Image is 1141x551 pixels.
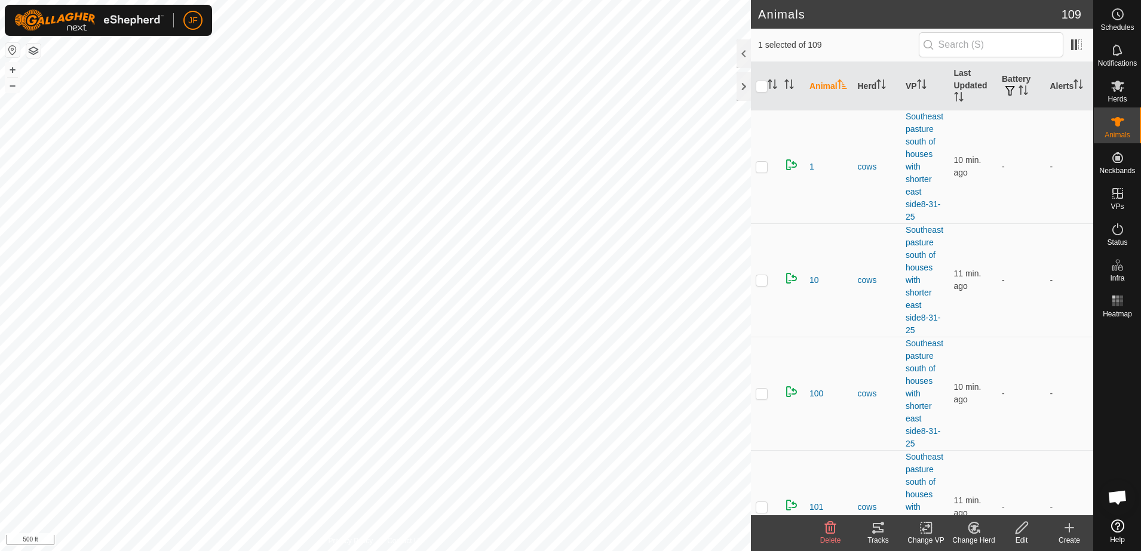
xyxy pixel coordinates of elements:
td: - [1045,223,1094,337]
a: Contact Us [387,535,422,546]
td: - [997,110,1045,223]
p-sorticon: Activate to sort [876,81,886,91]
button: – [5,78,20,93]
p-sorticon: Activate to sort [784,81,794,91]
td: - [1045,110,1094,223]
span: Neckbands [1099,167,1135,174]
th: Battery [997,62,1045,110]
div: Tracks [854,535,902,546]
span: JF [188,14,198,27]
div: Change Herd [950,535,998,546]
a: Open chat [1100,479,1136,515]
th: Last Updated [949,62,998,110]
span: 100 [809,387,823,400]
p-sorticon: Activate to sort [768,81,777,91]
span: 101 [809,501,823,513]
span: Help [1110,536,1125,543]
a: Privacy Policy [328,535,373,546]
p-sorticon: Activate to sort [1073,81,1083,91]
th: Alerts [1045,62,1094,110]
input: Search (S) [919,32,1063,57]
div: cows [858,274,897,287]
button: Map Layers [26,44,41,58]
span: Sep 1, 2025, 7:06 PM [954,495,981,518]
a: Southeast pasture south of houses with shorter east side8-31-25 [906,338,943,448]
a: Southeast pasture south of houses with shorter east side8-31-25 [906,225,943,335]
td: - [1045,337,1094,450]
span: 109 [1062,5,1081,23]
span: Sep 1, 2025, 7:07 PM [954,382,981,404]
div: cows [858,501,897,513]
span: 1 selected of 109 [758,39,919,51]
div: cows [858,387,897,400]
span: Status [1107,239,1127,246]
button: Reset Map [5,43,20,57]
span: Infra [1110,275,1124,282]
p-sorticon: Activate to sort [917,81,927,91]
div: Create [1045,535,1093,546]
td: - [997,223,1045,337]
img: returning on [784,271,799,285]
a: Southeast pasture south of houses with shorter east side8-31-25 [906,112,943,221]
p-sorticon: Activate to sort [954,94,964,103]
div: cows [858,161,897,173]
span: 10 [809,274,819,287]
img: Gallagher Logo [14,10,164,31]
span: VPs [1111,203,1124,210]
img: returning on [784,498,799,512]
span: Herds [1108,96,1127,103]
span: 1 [809,161,814,173]
p-sorticon: Activate to sort [838,81,847,91]
a: Help [1094,515,1141,548]
h2: Animals [758,7,1062,21]
th: VP [901,62,949,110]
div: Change VP [902,535,950,546]
td: - [997,337,1045,450]
img: returning on [784,158,799,172]
div: Edit [998,535,1045,546]
th: Herd [853,62,901,110]
span: Notifications [1098,60,1137,67]
span: Heatmap [1103,310,1132,318]
button: + [5,63,20,77]
img: returning on [784,384,799,399]
span: Delete [820,536,841,544]
p-sorticon: Activate to sort [1019,87,1028,97]
span: Animals [1105,131,1130,138]
span: Schedules [1100,24,1134,31]
span: Sep 1, 2025, 7:07 PM [954,155,981,177]
th: Animal [805,62,853,110]
span: Sep 1, 2025, 7:06 PM [954,269,981,291]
